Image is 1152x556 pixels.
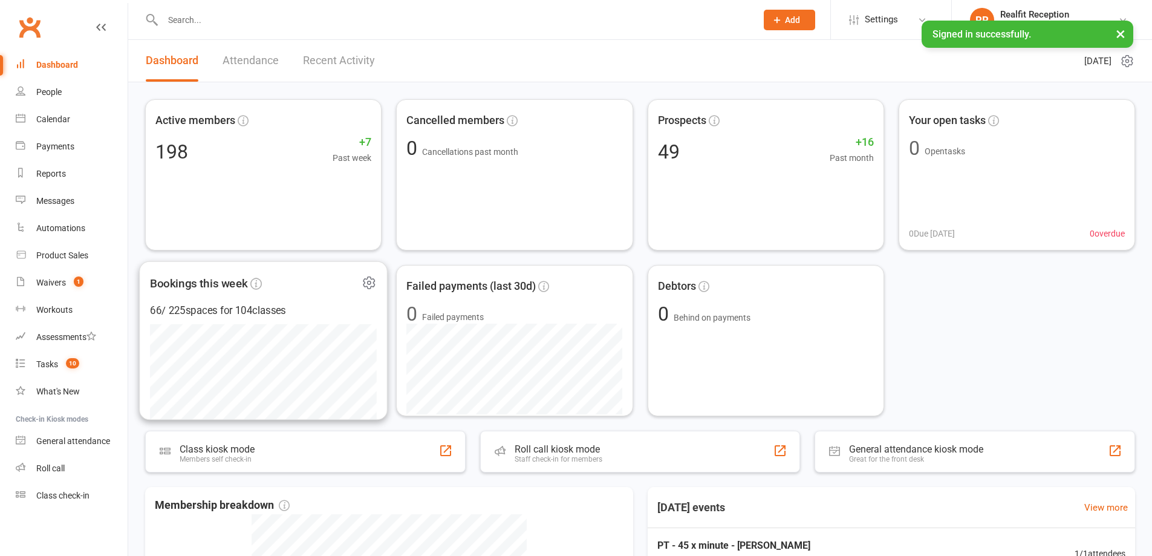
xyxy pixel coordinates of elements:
[16,106,128,133] a: Calendar
[909,227,955,240] span: 0 Due [DATE]
[36,359,58,369] div: Tasks
[155,497,290,514] span: Membership breakdown
[16,215,128,242] a: Automations
[658,112,706,129] span: Prospects
[909,139,920,158] div: 0
[970,8,994,32] div: RR
[36,305,73,315] div: Workouts
[223,40,279,82] a: Attendance
[36,114,70,124] div: Calendar
[785,15,800,25] span: Add
[16,428,128,455] a: General attendance kiosk mode
[36,332,96,342] div: Assessments
[16,482,128,509] a: Class kiosk mode
[36,196,74,206] div: Messages
[16,188,128,215] a: Messages
[849,455,983,463] div: Great for the front desk
[406,112,504,129] span: Cancelled members
[16,160,128,188] a: Reports
[16,51,128,79] a: Dashboard
[36,223,85,233] div: Automations
[16,242,128,269] a: Product Sales
[422,147,518,157] span: Cancellations past month
[155,112,235,129] span: Active members
[406,278,536,295] span: Failed payments (last 30d)
[16,351,128,378] a: Tasks 10
[303,40,375,82] a: Recent Activity
[180,455,255,463] div: Members self check-in
[658,303,674,325] span: 0
[150,303,377,319] div: 66 / 225 spaces for 104 classes
[36,436,110,446] div: General attendance
[16,324,128,351] a: Assessments
[36,87,62,97] div: People
[159,11,748,28] input: Search...
[16,378,128,405] a: What's New
[657,538,904,554] span: PT - 45 x minute - [PERSON_NAME]
[648,497,735,518] h3: [DATE] events
[16,133,128,160] a: Payments
[515,443,602,455] div: Roll call kiosk mode
[16,269,128,296] a: Waivers 1
[36,142,74,151] div: Payments
[865,6,898,33] span: Settings
[830,134,874,151] span: +16
[36,491,89,500] div: Class check-in
[36,60,78,70] div: Dashboard
[74,276,83,287] span: 1
[16,79,128,106] a: People
[36,463,65,473] div: Roll call
[658,278,696,295] span: Debtors
[15,12,45,42] a: Clubworx
[16,455,128,482] a: Roll call
[66,358,79,368] span: 10
[830,151,874,165] span: Past month
[1000,9,1118,20] div: Realfit Reception
[1110,21,1131,47] button: ×
[674,313,750,322] span: Behind on payments
[1084,54,1111,68] span: [DATE]
[36,250,88,260] div: Product Sales
[1000,20,1118,31] div: Realfit Personal Training & Gym
[422,310,484,324] span: Failed payments
[406,137,422,160] span: 0
[180,443,255,455] div: Class kiosk mode
[658,142,680,162] div: 49
[150,274,248,292] span: Bookings this week
[849,443,983,455] div: General attendance kiosk mode
[155,142,188,162] div: 198
[406,304,417,324] div: 0
[333,151,371,165] span: Past week
[36,387,80,396] div: What's New
[36,278,66,287] div: Waivers
[1084,500,1128,515] a: View more
[16,296,128,324] a: Workouts
[146,40,198,82] a: Dashboard
[925,146,965,156] span: Open tasks
[36,169,66,178] div: Reports
[764,10,815,30] button: Add
[909,112,986,129] span: Your open tasks
[515,455,602,463] div: Staff check-in for members
[333,134,371,151] span: +7
[1090,227,1125,240] span: 0 overdue
[932,28,1031,40] span: Signed in successfully.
